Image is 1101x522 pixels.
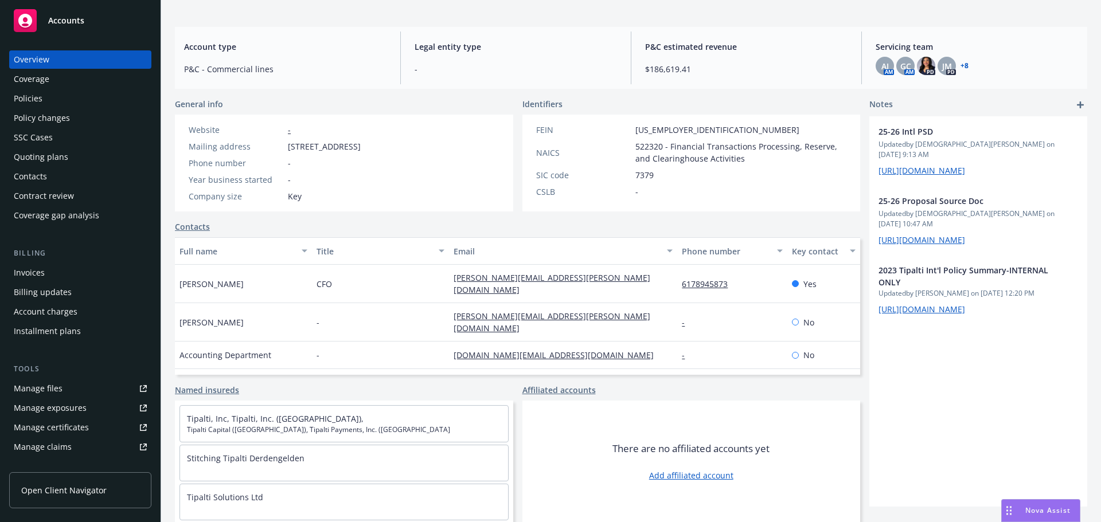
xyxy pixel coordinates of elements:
div: Year business started [189,174,283,186]
a: Billing updates [9,283,151,301]
span: Accounting Department [179,349,271,361]
span: Updated by [PERSON_NAME] on [DATE] 12:20 PM [879,288,1078,299]
div: Title [317,245,432,257]
div: Quoting plans [14,148,68,166]
span: Tipalti Capital ([GEOGRAPHIC_DATA]), Tipalti Payments, Inc. ([GEOGRAPHIC_DATA] [187,425,501,435]
a: [PERSON_NAME][EMAIL_ADDRESS][PERSON_NAME][DOMAIN_NAME] [454,311,650,333]
a: - [682,350,694,360]
a: Quoting plans [9,148,151,166]
a: Manage BORs [9,457,151,476]
span: Account type [184,41,386,53]
div: FEIN [536,124,631,136]
a: [URL][DOMAIN_NAME] [879,304,965,315]
span: [US_EMPLOYER_IDENTIFICATION_NUMBER] [635,124,799,136]
div: SIC code [536,169,631,181]
span: $186,619.41 [645,63,848,75]
div: 25-26 Proposal Source DocUpdatedby [DEMOGRAPHIC_DATA][PERSON_NAME] on [DATE] 10:47 AM[URL][DOMAIN... [869,186,1087,255]
div: Manage files [14,379,63,398]
a: Contacts [9,167,151,186]
span: Open Client Navigator [21,484,107,496]
a: Manage exposures [9,399,151,417]
div: Coverage gap analysis [14,206,99,225]
span: - [288,157,291,169]
div: 25-26 Intl PSDUpdatedby [DEMOGRAPHIC_DATA][PERSON_NAME] on [DATE] 9:13 AM[URL][DOMAIN_NAME] [869,116,1087,186]
span: - [317,316,319,328]
span: Key [288,190,302,202]
div: CSLB [536,186,631,198]
a: SSC Cases [9,128,151,147]
div: Invoices [14,264,45,282]
a: Contract review [9,187,151,205]
a: Manage files [9,379,151,398]
span: JM [942,60,952,72]
a: Invoices [9,264,151,282]
span: General info [175,98,223,110]
div: Website [189,124,283,136]
a: Overview [9,50,151,69]
button: Key contact [787,237,860,265]
span: Servicing team [876,41,1078,53]
a: Stitching Tipalti Derdengelden [187,453,304,464]
span: GC [900,60,911,72]
span: P&C - Commercial lines [184,63,386,75]
span: Yes [803,278,817,290]
div: Phone number [189,157,283,169]
a: +8 [961,62,969,69]
div: Full name [179,245,295,257]
span: Accounts [48,16,84,25]
a: Manage certificates [9,418,151,437]
span: There are no affiliated accounts yet [612,442,770,456]
a: Named insureds [175,384,239,396]
a: Installment plans [9,322,151,340]
span: - [288,174,291,186]
a: Tipalti, Inc, Tipalti, Inc. ([GEOGRAPHIC_DATA]), [187,413,364,424]
span: Identifiers [522,98,563,110]
span: Legal entity type [415,41,617,53]
img: photo [917,57,935,75]
a: [PERSON_NAME][EMAIL_ADDRESS][PERSON_NAME][DOMAIN_NAME] [454,272,650,295]
div: Phone number [682,245,770,257]
a: Manage claims [9,438,151,456]
a: - [682,317,694,328]
a: add [1073,98,1087,112]
span: AJ [881,60,889,72]
div: Manage exposures [14,399,87,417]
div: Manage claims [14,438,72,456]
span: - [635,186,638,198]
a: Policy changes [9,109,151,127]
a: Affiliated accounts [522,384,596,396]
div: Contract review [14,187,74,205]
a: Coverage gap analysis [9,206,151,225]
a: Account charges [9,303,151,321]
a: Contacts [175,221,210,233]
a: - [288,124,291,135]
button: Full name [175,237,312,265]
div: Tools [9,363,151,375]
span: 25-26 Proposal Source Doc [879,195,1048,207]
span: Notes [869,98,893,112]
div: Account charges [14,303,77,321]
button: Nova Assist [1001,499,1080,522]
span: - [415,63,617,75]
a: [URL][DOMAIN_NAME] [879,234,965,245]
div: Mailing address [189,140,283,152]
div: Email [454,245,660,257]
span: P&C estimated revenue [645,41,848,53]
a: [DOMAIN_NAME][EMAIL_ADDRESS][DOMAIN_NAME] [454,350,663,360]
button: Phone number [677,237,787,265]
span: 522320 - Financial Transactions Processing, Reserve, and Clearinghouse Activities [635,140,847,164]
div: Contacts [14,167,47,186]
span: [PERSON_NAME] [179,278,244,290]
div: 2023 Tipalti Int'l Policy Summary-INTERNAL ONLYUpdatedby [PERSON_NAME] on [DATE] 12:20 PM[URL][DO... [869,255,1087,324]
a: Policies [9,89,151,108]
a: 6178945873 [682,278,737,289]
span: CFO [317,278,332,290]
a: [URL][DOMAIN_NAME] [879,165,965,176]
a: Coverage [9,70,151,88]
div: Coverage [14,70,49,88]
button: Title [312,237,449,265]
span: [PERSON_NAME] [179,316,244,328]
div: SSC Cases [14,128,53,147]
div: Drag to move [1002,500,1016,521]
